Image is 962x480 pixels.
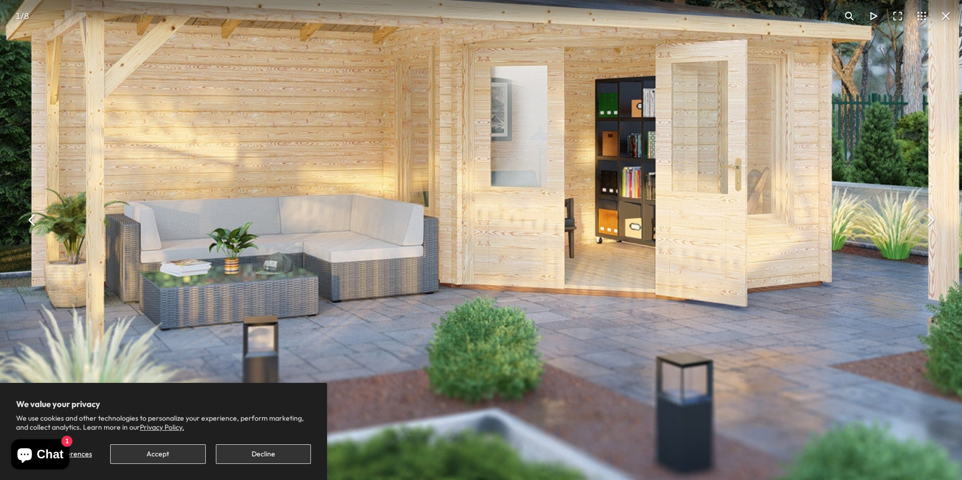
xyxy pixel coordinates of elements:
a: Privacy Policy. [140,423,184,432]
p: We use cookies and other technologies to personalize your experience, perform marketing, and coll... [16,414,311,432]
button: Next [918,208,942,232]
span: 8 [24,11,29,21]
div: / [4,4,40,28]
button: Toggle thumbnails [910,4,934,28]
span: 1 [16,11,21,21]
button: Decline [216,444,311,464]
button: Accept [110,444,205,464]
inbox-online-store-chat: Shopify online store chat [8,439,72,472]
button: Previous [20,208,44,232]
button: Close [934,4,958,28]
h2: We value your privacy [16,399,311,409]
button: Toggle zoom level [837,4,861,28]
